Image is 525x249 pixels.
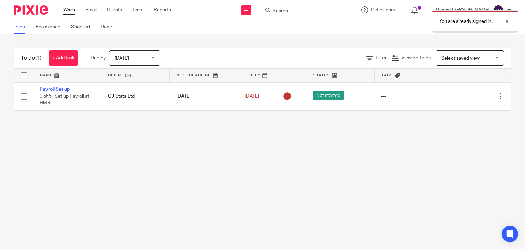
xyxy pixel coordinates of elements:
p: You are already signed in. [439,18,493,25]
a: To do [14,20,30,34]
span: [DATE] [245,94,259,99]
a: Payroll Set up [40,87,70,92]
a: Team [132,6,144,13]
a: Reports [154,6,171,13]
a: Work [63,6,75,13]
span: [DATE] [115,56,129,61]
h1: To do [21,55,42,62]
span: (1) [35,55,42,61]
a: + Add task [49,50,78,66]
span: Tags [381,73,393,77]
a: Reassigned [36,20,66,34]
a: Email [85,6,97,13]
img: svg%3E [493,5,504,16]
span: Not started [313,91,344,100]
img: Pixie [14,5,48,15]
td: GJ Stats Ltd [101,82,170,110]
p: Due by [91,55,106,61]
span: 0 of 5 · Set up Payroll at HMRC [40,94,89,106]
td: [DATE] [170,82,238,110]
span: Filter [376,56,387,60]
div: --- [381,93,436,100]
span: View Settings [401,56,431,60]
span: Select saved view [441,56,480,61]
a: Clients [107,6,122,13]
a: Done [100,20,117,34]
a: Snoozed [71,20,95,34]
